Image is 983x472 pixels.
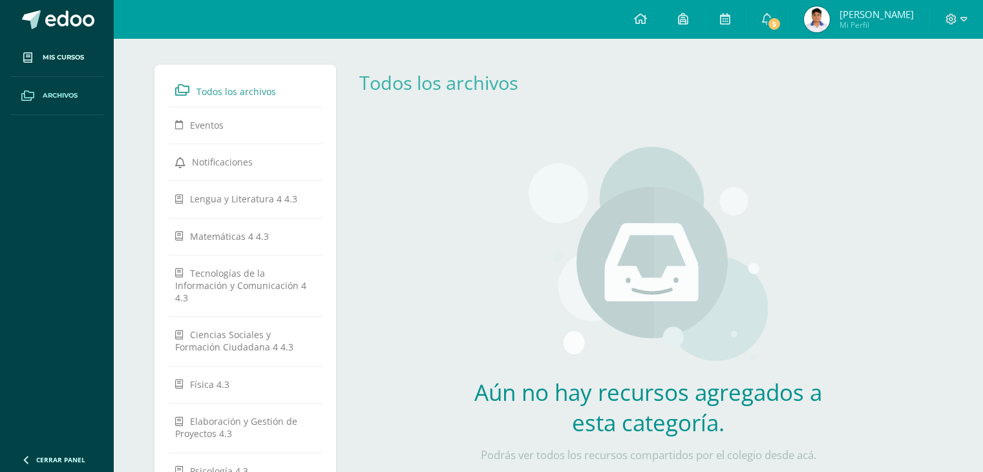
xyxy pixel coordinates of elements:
p: Podrás ver todos los recursos compartidos por el colegio desde acá. [458,448,839,462]
a: Notificaciones [175,150,316,173]
span: Tecnologías de la Información y Comunicación 4 4.3 [175,267,306,304]
a: Eventos [175,113,316,136]
a: Tecnologías de la Información y Comunicación 4 4.3 [175,261,316,309]
span: Matemáticas 4 4.3 [190,230,269,242]
div: Todos los archivos [359,70,538,95]
span: Todos los archivos [196,85,276,98]
a: Ciencias Sociales y Formación Ciudadana 4 4.3 [175,323,316,358]
span: Notificaciones [192,156,253,168]
span: [PERSON_NAME] [840,8,914,21]
span: Física 4.3 [190,378,229,391]
a: Elaboración y Gestión de Proyectos 4.3 [175,409,316,445]
a: Matemáticas 4 4.3 [175,224,316,248]
span: Elaboración y Gestión de Proyectos 4.3 [175,415,297,440]
a: Física 4.3 [175,372,316,396]
span: Archivos [43,91,78,101]
img: stages.png [529,147,768,367]
a: Mis cursos [10,39,103,77]
a: Todos los archivos [175,78,316,102]
span: Mi Perfil [840,19,914,30]
span: Ciencias Sociales y Formación Ciudadana 4 4.3 [175,328,293,353]
a: Lengua y Literatura 4 4.3 [175,187,316,210]
span: Lengua y Literatura 4 4.3 [190,193,297,205]
a: Todos los archivos [359,70,518,95]
a: Archivos [10,77,103,115]
span: Cerrar panel [36,455,85,464]
span: Eventos [190,119,224,131]
h2: Aún no hay recursos agregados a esta categoría. [458,377,839,438]
span: 5 [767,17,781,31]
span: Mis cursos [43,52,84,63]
img: e3ef78dcacfa745ca6a0f02079221b22.png [804,6,830,32]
